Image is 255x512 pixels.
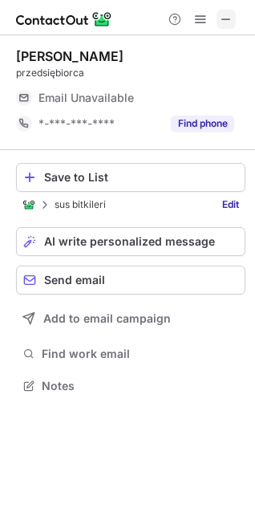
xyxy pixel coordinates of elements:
[16,375,245,397] button: Notes
[44,274,105,286] span: Send email
[22,198,35,211] img: ContactOut
[16,343,245,365] button: Find work email
[43,312,171,325] span: Add to email campaign
[16,66,245,80] div: przedsiębiorca
[16,227,245,256] button: AI write personalized message
[16,10,112,29] img: ContactOut v5.3.10
[55,199,106,210] p: sus bitkileri
[171,116,234,132] button: Reveal Button
[216,197,245,213] a: Edit
[38,91,134,105] span: Email Unavailable
[42,347,239,361] span: Find work email
[16,304,245,333] button: Add to email campaign
[44,171,238,184] div: Save to List
[42,379,239,393] span: Notes
[16,48,123,64] div: [PERSON_NAME]
[16,163,245,192] button: Save to List
[44,235,215,248] span: AI write personalized message
[16,266,245,295] button: Send email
